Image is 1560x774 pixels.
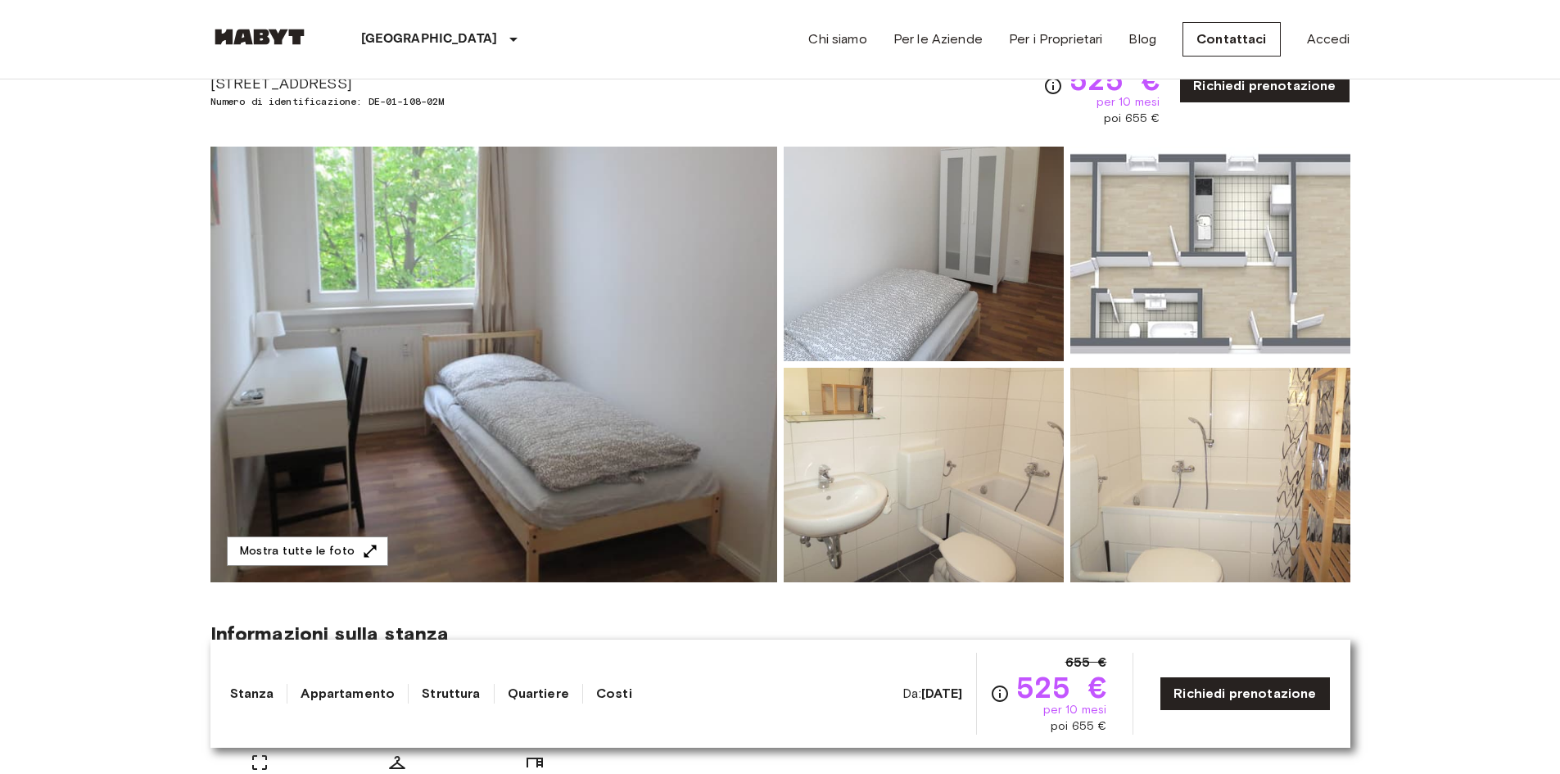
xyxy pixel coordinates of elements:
a: Appartamento [301,684,395,704]
span: 525 € [1016,672,1107,702]
a: Richiedi prenotazione [1179,69,1350,103]
a: Stanza [230,684,274,704]
img: Marketing picture of unit DE-01-108-02M [210,147,777,582]
a: Blog [1128,29,1156,49]
button: Mostra tutte le foto [227,536,388,567]
img: Picture of unit DE-01-108-02M [784,368,1064,582]
svg: Verifica i dettagli delle spese nella sezione 'Riassunto dei Costi'. Si prega di notare che gli s... [990,684,1010,704]
span: per 10 mesi [1097,94,1160,111]
a: Accedi [1307,29,1350,49]
a: Richiedi prenotazione [1160,677,1330,711]
a: Per le Aziende [893,29,983,49]
img: Picture of unit DE-01-108-02M [1070,147,1350,361]
span: Informazioni sulla stanza [210,622,1350,646]
a: Per i Proprietari [1009,29,1103,49]
span: poi 655 € [1051,718,1106,735]
span: 525 € [1069,65,1160,94]
span: [STREET_ADDRESS] [210,73,507,94]
span: Da: [902,685,962,703]
img: Habyt [210,29,309,45]
p: [GEOGRAPHIC_DATA] [361,29,498,49]
span: Numero di identificazione: DE-01-108-02M [210,94,507,109]
span: per 10 mesi [1043,702,1107,718]
a: Costi [596,684,632,704]
a: Contattaci [1182,22,1281,57]
a: Struttura [422,684,480,704]
img: Picture of unit DE-01-108-02M [784,147,1064,361]
a: Quartiere [508,684,569,704]
a: Chi siamo [808,29,866,49]
span: 655 € [1065,653,1107,672]
svg: Verifica i dettagli delle spese nella sezione 'Riassunto dei Costi'. Si prega di notare che gli s... [1043,76,1063,96]
img: Picture of unit DE-01-108-02M [1070,368,1350,582]
b: [DATE] [921,686,963,701]
span: poi 655 € [1104,111,1160,127]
